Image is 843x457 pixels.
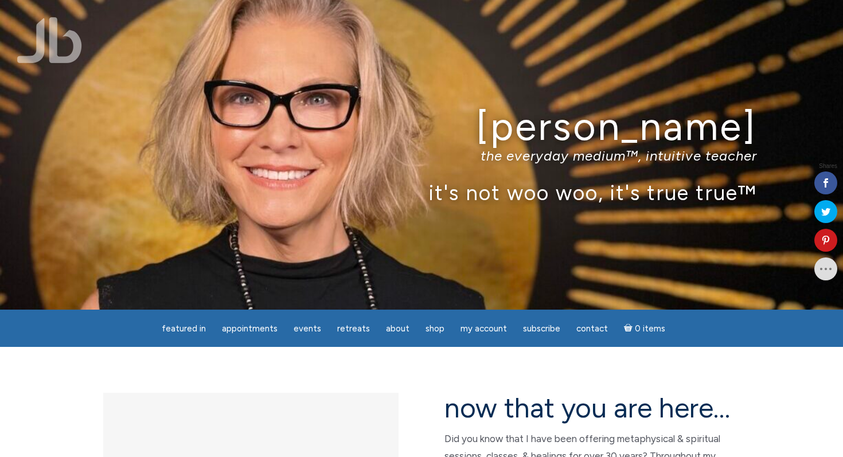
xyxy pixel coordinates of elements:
p: the everyday medium™, intuitive teacher [86,147,757,164]
span: About [386,323,409,334]
i: Cart [624,323,635,334]
p: it's not woo woo, it's true true™ [86,180,757,205]
a: My Account [454,318,514,340]
span: featured in [162,323,206,334]
h2: now that you are here… [444,393,740,423]
a: featured in [155,318,213,340]
span: Subscribe [523,323,560,334]
span: Contact [576,323,608,334]
span: Shares [819,163,837,169]
span: Events [294,323,321,334]
span: Retreats [337,323,370,334]
span: Shop [426,323,444,334]
span: Appointments [222,323,278,334]
a: Cart0 items [617,317,672,340]
a: Retreats [330,318,377,340]
h1: [PERSON_NAME] [86,105,757,148]
span: 0 items [635,325,665,333]
a: Contact [569,318,615,340]
a: About [379,318,416,340]
img: Jamie Butler. The Everyday Medium [17,17,82,63]
a: Shop [419,318,451,340]
a: Appointments [215,318,284,340]
a: Subscribe [516,318,567,340]
span: My Account [460,323,507,334]
a: Events [287,318,328,340]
